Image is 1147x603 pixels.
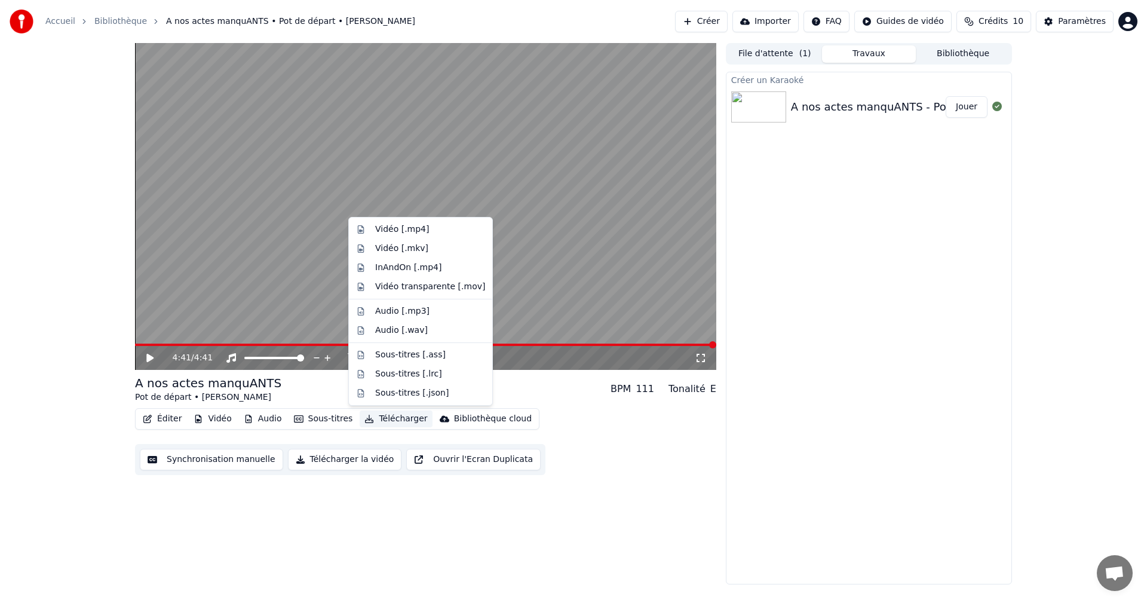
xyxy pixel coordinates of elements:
div: A nos actes manquANTS - Pot de départ [PERSON_NAME] [791,99,1099,115]
div: Tonalité [668,382,706,396]
button: Télécharger [360,411,432,427]
div: Audio [.mp3] [375,305,430,317]
nav: breadcrumb [45,16,415,27]
button: Éditer [138,411,186,427]
div: BPM [611,382,631,396]
button: Vidéo [189,411,236,427]
button: Créer [675,11,728,32]
a: Bibliothèque [94,16,147,27]
span: 4:41 [194,352,213,364]
button: FAQ [803,11,849,32]
span: 4:41 [173,352,191,364]
div: Vidéo [.mp4] [375,224,429,235]
img: youka [10,10,33,33]
button: Bibliothèque [916,45,1010,63]
div: Pot de départ • [PERSON_NAME] [135,391,281,403]
div: Sous-titres [.ass] [375,349,446,361]
button: Travaux [822,45,916,63]
div: Paramètres [1058,16,1106,27]
div: Bibliothèque cloud [454,413,532,425]
span: Crédits [979,16,1008,27]
button: Synchronisation manuelle [140,449,283,470]
button: Guides de vidéo [854,11,952,32]
button: Paramètres [1036,11,1114,32]
span: A nos actes manquANTS • Pot de départ • [PERSON_NAME] [166,16,415,27]
div: E [710,382,716,396]
div: Sous-titres [.json] [375,387,449,399]
div: 111 [636,382,654,396]
button: Jouer [946,96,987,118]
button: File d'attente [728,45,822,63]
div: / [173,352,201,364]
div: Vidéo [.mkv] [375,243,428,255]
button: Télécharger la vidéo [288,449,402,470]
span: ( 1 ) [799,48,811,60]
div: Créer un Karaoké [726,72,1011,87]
div: Audio [.wav] [375,325,428,336]
button: Crédits10 [956,11,1031,32]
a: Accueil [45,16,75,27]
span: 10 [1013,16,1023,27]
button: Sous-titres [289,411,358,427]
div: InAndOn [.mp4] [375,262,442,274]
div: A nos actes manquANTS [135,375,281,391]
button: Audio [239,411,287,427]
button: Ouvrir l'Ecran Duplicata [406,449,541,470]
div: Sous-titres [.lrc] [375,368,442,380]
div: Ouvrir le chat [1097,555,1133,591]
div: Vidéo transparente [.mov] [375,281,485,293]
button: Importer [732,11,799,32]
